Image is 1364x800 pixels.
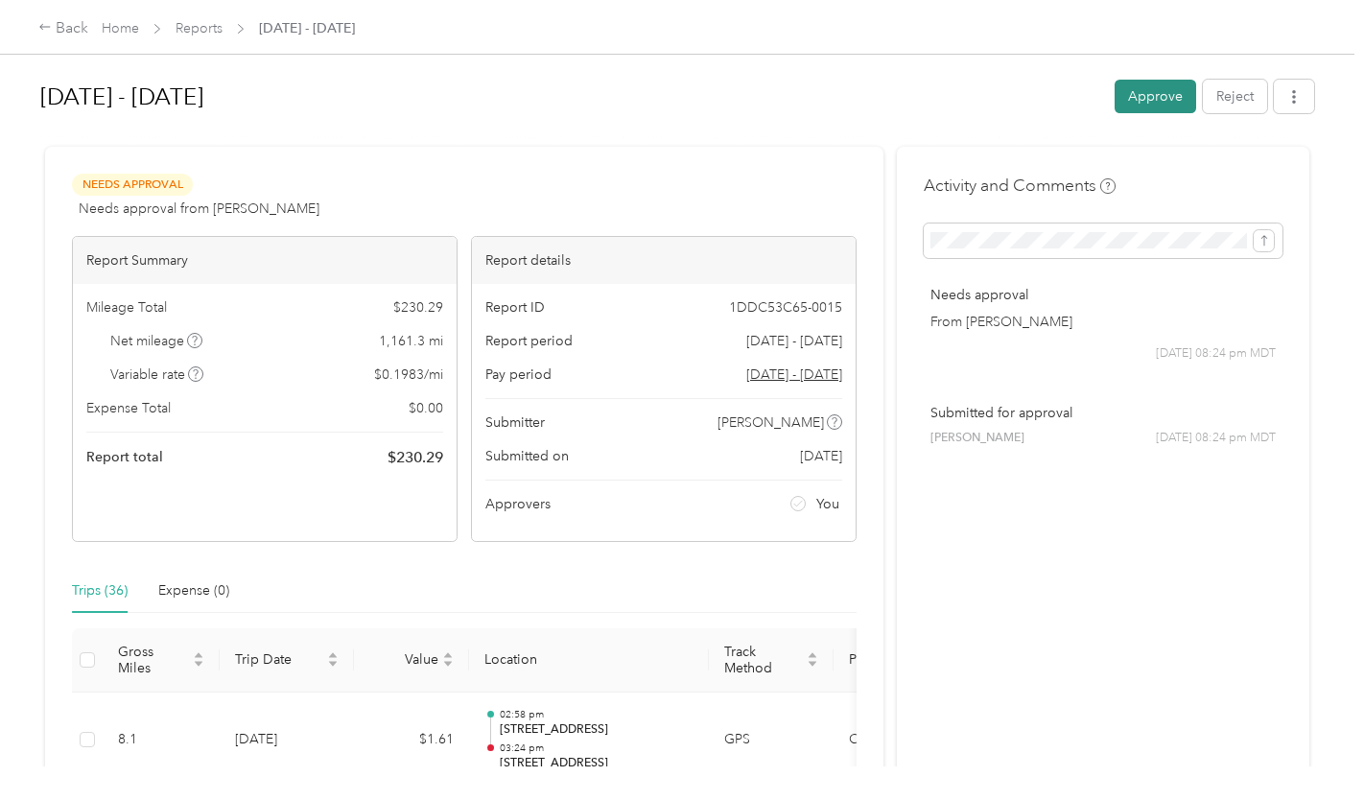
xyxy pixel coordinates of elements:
span: Value [369,651,438,668]
p: [STREET_ADDRESS] [500,755,694,772]
span: [PERSON_NAME] [717,412,824,433]
span: Needs Approval [72,174,193,196]
th: Purpose [834,628,977,693]
div: Report Summary [73,237,457,284]
span: Report total [86,447,163,467]
div: Back [38,17,88,40]
span: 1,161.3 mi [379,331,443,351]
th: Location [469,628,709,693]
p: 03:24 pm [500,741,694,755]
span: caret-down [442,658,454,670]
p: From [PERSON_NAME] [930,312,1276,332]
span: Approvers [485,494,551,514]
th: Track Method [709,628,834,693]
span: Report ID [485,297,545,318]
iframe: Everlance-gr Chat Button Frame [1257,693,1364,800]
td: $1.61 [354,693,469,788]
td: 8.1 [103,693,220,788]
span: Submitter [485,412,545,433]
td: Corporate - 101A [834,693,977,788]
span: caret-up [327,649,339,661]
th: Trip Date [220,628,354,693]
span: You [816,494,839,514]
td: [DATE] [220,693,354,788]
span: 1DDC53C65-0015 [729,297,842,318]
span: Submitted on [485,446,569,466]
th: Value [354,628,469,693]
p: Needs approval [930,285,1276,305]
span: [DATE] - [DATE] [259,18,355,38]
span: caret-up [807,649,818,661]
span: Needs approval from [PERSON_NAME] [79,199,319,219]
div: Expense (0) [158,580,229,601]
span: Report period [485,331,573,351]
div: Report details [472,237,856,284]
span: caret-down [193,658,204,670]
span: [DATE] - [DATE] [746,331,842,351]
span: $ 0.1983 / mi [374,365,443,385]
span: $ 0.00 [409,398,443,418]
p: 02:58 pm [500,708,694,721]
span: $ 230.29 [393,297,443,318]
a: Reports [176,20,223,36]
a: Home [102,20,139,36]
h1: Sep 1 - 30, 2025 [40,74,1101,120]
p: [STREET_ADDRESS] [500,721,694,739]
span: Mileage Total [86,297,167,318]
span: Go to pay period [746,365,842,385]
td: GPS [709,693,834,788]
span: Gross Miles [118,644,189,676]
button: Reject [1203,80,1267,113]
span: Purpose [849,651,947,668]
span: [DATE] 08:24 pm MDT [1156,345,1276,363]
span: [DATE] 08:24 pm MDT [1156,430,1276,447]
span: Net mileage [110,331,203,351]
p: Submitted for approval [930,403,1276,423]
button: Approve [1115,80,1196,113]
span: Pay period [485,365,552,385]
span: $ 230.29 [388,446,443,469]
span: Expense Total [86,398,171,418]
span: caret-down [327,658,339,670]
span: caret-down [807,658,818,670]
span: [PERSON_NAME] [930,430,1024,447]
th: Gross Miles [103,628,220,693]
h4: Activity and Comments [924,174,1116,198]
div: Trips (36) [72,580,128,601]
span: caret-up [193,649,204,661]
span: Trip Date [235,651,323,668]
span: Variable rate [110,365,204,385]
span: Track Method [724,644,803,676]
span: caret-up [442,649,454,661]
span: [DATE] [800,446,842,466]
